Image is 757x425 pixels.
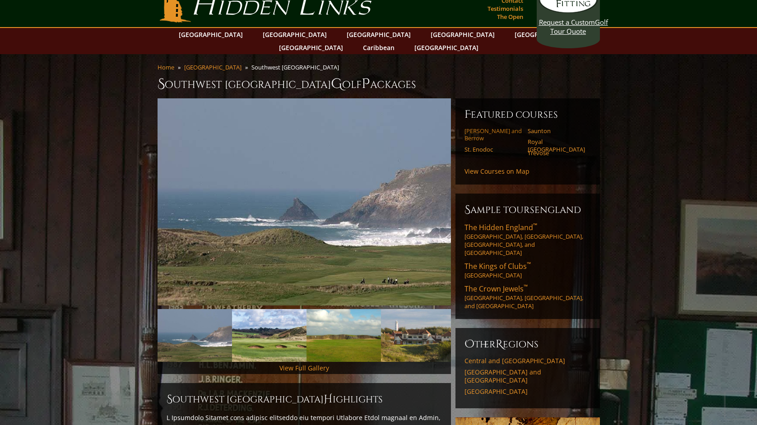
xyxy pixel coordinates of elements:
[464,146,522,153] a: St. Enodoc
[184,63,241,71] a: [GEOGRAPHIC_DATA]
[464,284,591,310] a: The Crown Jewels™[GEOGRAPHIC_DATA], [GEOGRAPHIC_DATA], and [GEOGRAPHIC_DATA]
[464,368,591,384] a: [GEOGRAPHIC_DATA] and [GEOGRAPHIC_DATA]
[510,28,583,41] a: [GEOGRAPHIC_DATA]
[496,337,503,351] span: R
[464,222,591,257] a: The Hidden England™[GEOGRAPHIC_DATA], [GEOGRAPHIC_DATA], [GEOGRAPHIC_DATA], and [GEOGRAPHIC_DATA]
[174,28,247,41] a: [GEOGRAPHIC_DATA]
[524,283,528,291] sup: ™
[527,260,531,268] sup: ™
[258,28,331,41] a: [GEOGRAPHIC_DATA]
[464,261,531,271] span: The Kings of Clubs
[464,127,522,142] a: [PERSON_NAME] and Berrow
[331,75,342,93] span: G
[495,10,525,23] a: The Open
[464,203,591,217] h6: Sample ToursEngland
[167,392,442,407] h2: Southwest [GEOGRAPHIC_DATA] ighlights
[464,107,591,122] h6: Featured Courses
[158,75,600,93] h1: Southwest [GEOGRAPHIC_DATA] olf ackages
[279,364,329,372] a: View Full Gallery
[485,2,525,15] a: Testimonials
[528,149,585,157] a: Trevose
[274,41,348,54] a: [GEOGRAPHIC_DATA]
[464,357,591,365] a: Central and [GEOGRAPHIC_DATA]
[251,63,343,71] li: Southwest [GEOGRAPHIC_DATA]
[362,75,370,93] span: P
[533,222,537,229] sup: ™
[426,28,499,41] a: [GEOGRAPHIC_DATA]
[528,127,585,134] a: Saunton
[410,41,483,54] a: [GEOGRAPHIC_DATA]
[464,388,591,396] a: [GEOGRAPHIC_DATA]
[528,138,585,153] a: Royal [GEOGRAPHIC_DATA]
[539,18,595,27] span: Request a Custom
[358,41,399,54] a: Caribbean
[158,63,174,71] a: Home
[464,261,591,279] a: The Kings of Clubs™[GEOGRAPHIC_DATA]
[464,222,537,232] span: The Hidden England
[464,337,474,351] span: O
[464,337,591,351] h6: ther egions
[342,28,415,41] a: [GEOGRAPHIC_DATA]
[324,392,333,407] span: H
[464,167,529,176] a: View Courses on Map
[464,284,528,294] span: The Crown Jewels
